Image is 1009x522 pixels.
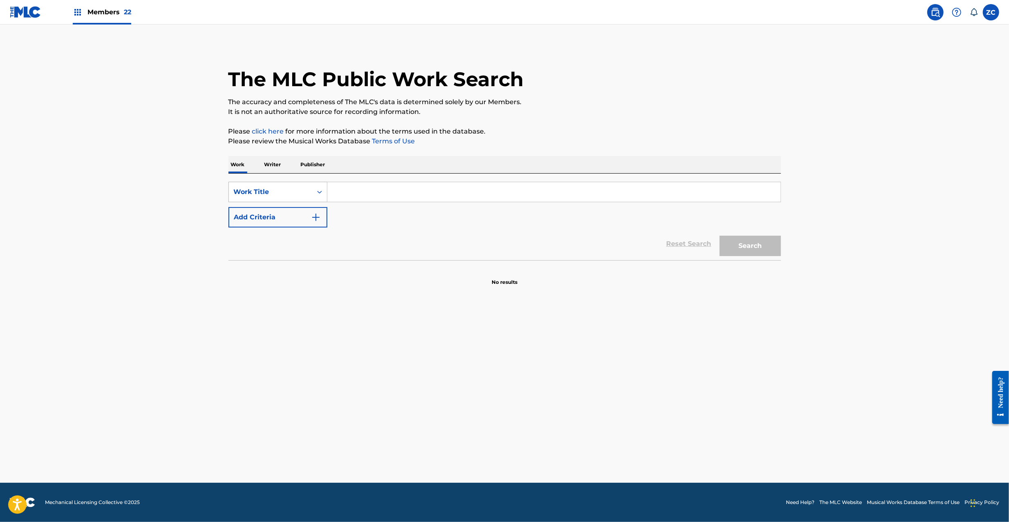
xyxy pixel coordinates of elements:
p: Publisher [298,156,328,173]
img: MLC Logo [10,6,41,18]
img: search [931,7,940,17]
a: Privacy Policy [964,499,999,506]
div: Help [949,4,965,20]
a: The MLC Website [819,499,862,506]
p: It is not an authoritative source for recording information. [228,107,781,117]
iframe: Resource Center [986,365,1009,431]
img: logo [10,497,35,507]
span: Members [87,7,131,17]
a: Musical Works Database Terms of Use [867,499,960,506]
div: Work Title [234,187,307,197]
img: Top Rightsholders [73,7,83,17]
p: Please review the Musical Works Database [228,136,781,146]
div: User Menu [983,4,999,20]
p: No results [492,269,517,286]
button: Add Criteria [228,207,327,228]
p: The accuracy and completeness of The MLC's data is determined solely by our Members. [228,97,781,107]
a: Need Help? [786,499,814,506]
a: click here [252,127,284,135]
div: Notifications [970,8,978,16]
iframe: Chat Widget [968,483,1009,522]
p: Work [228,156,247,173]
form: Search Form [228,182,781,260]
span: Mechanical Licensing Collective © 2025 [45,499,140,506]
h1: The MLC Public Work Search [228,67,524,91]
span: 22 [124,8,131,16]
p: Please for more information about the terms used in the database. [228,127,781,136]
img: help [952,7,962,17]
p: Writer [262,156,284,173]
a: Terms of Use [371,137,415,145]
img: 9d2ae6d4665cec9f34b9.svg [311,212,321,222]
div: Drag [971,491,975,515]
a: Public Search [927,4,944,20]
